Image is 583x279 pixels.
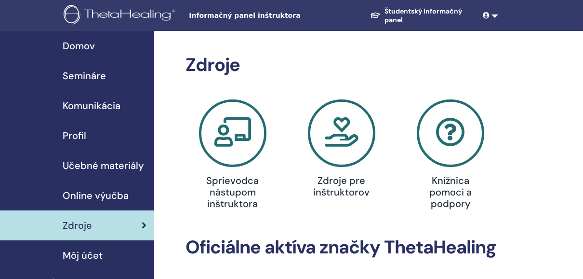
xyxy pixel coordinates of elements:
h4: Zdroje pre inštruktorov [307,175,375,198]
a: Študentský informačný panel [362,2,478,29]
a: Sprievodca nástupom inštruktora [184,99,281,213]
span: Domov [63,39,95,53]
img: graduation-cap-white.svg [370,12,380,19]
span: Informačný panel inštruktora [189,11,333,21]
span: Zdroje [63,218,92,233]
span: Profil [63,128,86,143]
h2: Oficiálne aktíva značky ThetaHealing [185,237,498,259]
a: Knižnica pomoci a podpory [402,99,499,213]
a: Zdroje pre inštruktorov [293,99,390,202]
span: Online výučba [63,188,129,203]
h4: Knižnica pomoci a podpory [416,175,484,209]
h2: Zdroje [185,54,498,76]
span: Môj účet [63,248,103,263]
span: Semináre [63,69,106,83]
span: Komunikácia [63,98,120,113]
span: Učebné materiály [63,158,144,173]
h4: Sprievodca nástupom inštruktora [199,175,266,209]
img: logo.png [64,5,179,27]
